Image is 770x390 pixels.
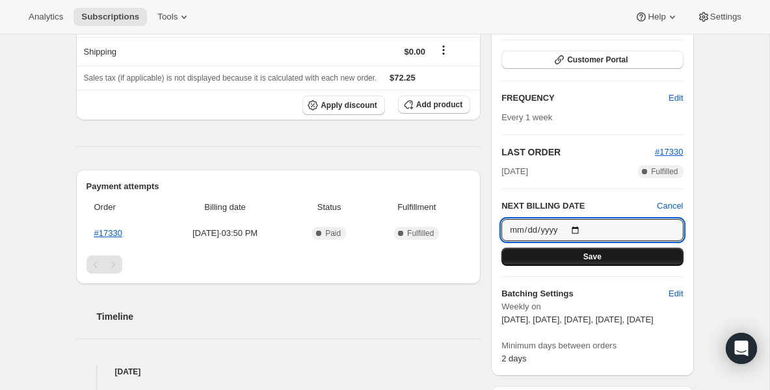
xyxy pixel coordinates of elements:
[371,201,462,214] span: Fulfillment
[655,146,683,159] button: #17330
[726,333,757,364] div: Open Intercom Messenger
[21,8,71,26] button: Analytics
[76,365,481,378] h4: [DATE]
[97,310,481,323] h2: Timeline
[157,12,178,22] span: Tools
[86,255,471,274] nav: Pagination
[398,96,470,114] button: Add product
[433,43,454,57] button: Shipping actions
[84,73,377,83] span: Sales tax (if applicable) is not displayed because it is calculated with each new order.
[710,12,741,22] span: Settings
[567,55,628,65] span: Customer Portal
[689,8,749,26] button: Settings
[150,8,198,26] button: Tools
[163,201,287,214] span: Billing date
[651,166,678,177] span: Fulfilled
[76,37,219,66] th: Shipping
[657,200,683,213] button: Cancel
[501,200,657,213] h2: NEXT BILLING DATE
[302,96,385,115] button: Apply discount
[501,287,669,300] h6: Batching Settings
[501,248,683,266] button: Save
[73,8,147,26] button: Subscriptions
[501,339,683,352] span: Minimum days between orders
[648,12,665,22] span: Help
[86,193,159,222] th: Order
[669,287,683,300] span: Edit
[501,146,655,159] h2: LAST ORDER
[81,12,139,22] span: Subscriptions
[325,228,341,239] span: Paid
[390,73,416,83] span: $72.25
[501,92,669,105] h2: FREQUENCY
[661,88,691,109] button: Edit
[661,283,691,304] button: Edit
[501,354,526,363] span: 2 days
[669,92,683,105] span: Edit
[295,201,363,214] span: Status
[501,112,552,122] span: Every 1 week
[94,228,122,238] a: #17330
[655,147,683,157] a: #17330
[583,252,602,262] span: Save
[501,300,683,313] span: Weekly on
[407,228,434,239] span: Fulfilled
[321,100,377,110] span: Apply discount
[163,227,287,240] span: [DATE] · 03:50 PM
[416,99,462,110] span: Add product
[405,47,426,57] span: $0.00
[627,8,686,26] button: Help
[86,180,471,193] h2: Payment attempts
[501,51,683,69] button: Customer Portal
[501,315,654,324] span: [DATE], [DATE], [DATE], [DATE], [DATE]
[501,165,528,178] span: [DATE]
[29,12,63,22] span: Analytics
